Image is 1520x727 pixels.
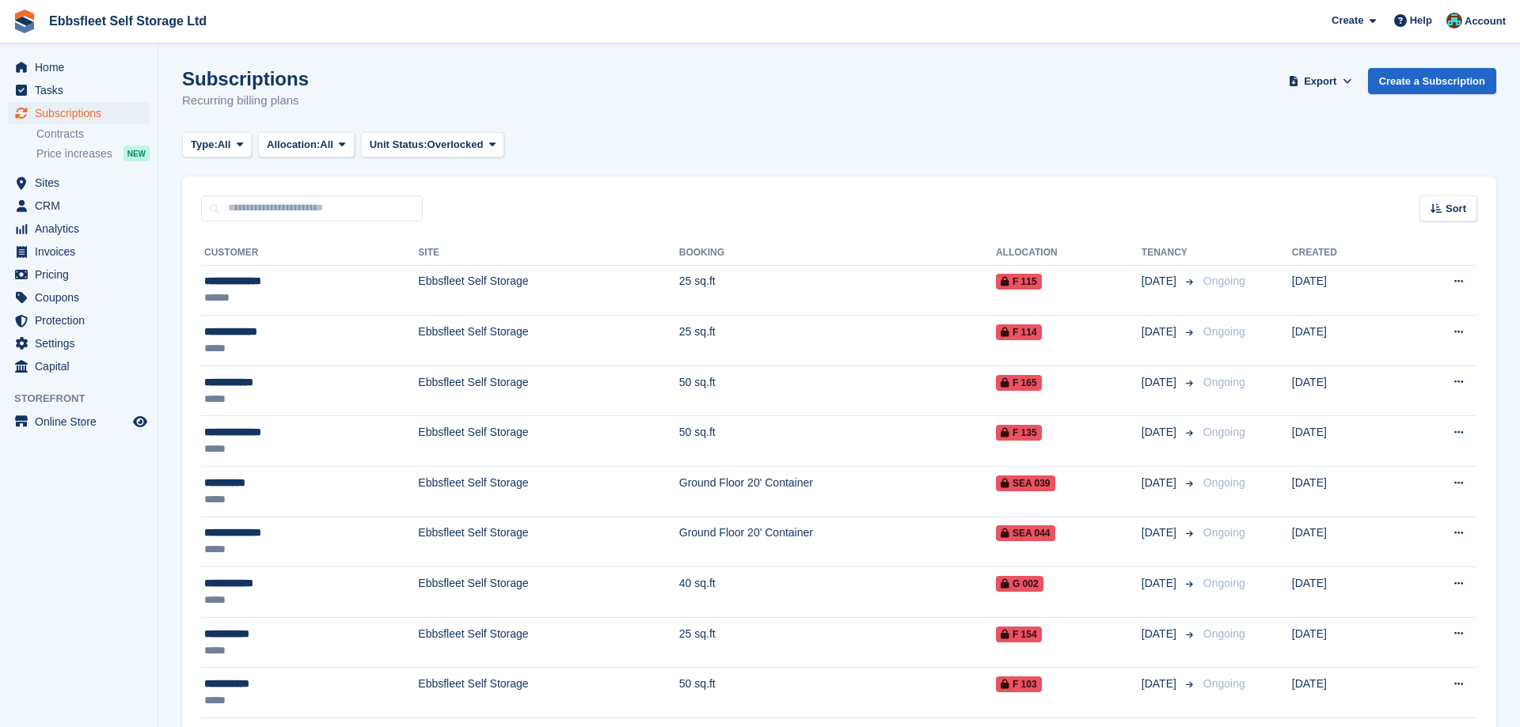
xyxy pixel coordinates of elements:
span: Export [1304,74,1336,89]
a: menu [8,195,150,217]
span: Ongoing [1203,627,1245,640]
a: menu [8,411,150,433]
span: Invoices [35,240,130,263]
td: Ebbsfleet Self Storage [418,617,678,668]
span: All [320,137,333,153]
td: [DATE] [1292,567,1399,618]
span: Account [1465,13,1506,29]
a: Preview store [131,412,150,431]
td: [DATE] [1292,365,1399,416]
span: Allocation: [267,137,320,153]
th: Customer [201,240,418,266]
a: Price increases NEW [36,145,150,162]
td: Ebbsfleet Self Storage [418,567,678,618]
span: Price increases [36,146,112,161]
span: Ongoing [1203,677,1245,690]
span: SEA 039 [996,475,1055,491]
th: Allocation [996,240,1142,266]
span: Pricing [35,263,130,286]
span: Storefront [14,391,158,407]
button: Unit Status: Overlocked [361,132,505,158]
span: Create [1332,13,1363,28]
span: F 165 [996,375,1042,391]
span: Ongoing [1203,325,1245,338]
td: 25 sq.ft [679,617,996,668]
a: menu [8,56,150,78]
span: Overlocked [427,137,484,153]
td: 25 sq.ft [679,316,996,366]
td: Ebbsfleet Self Storage [418,668,678,718]
span: Subscriptions [35,102,130,124]
a: Ebbsfleet Self Storage Ltd [43,8,213,34]
span: Sort [1446,201,1466,217]
span: Online Store [35,411,130,433]
span: F 115 [996,274,1042,290]
td: 40 sq.ft [679,567,996,618]
td: 50 sq.ft [679,416,996,467]
a: menu [8,286,150,309]
span: Home [35,56,130,78]
span: [DATE] [1142,676,1180,692]
span: F 103 [996,676,1042,692]
span: Settings [35,332,130,354]
span: [DATE] [1142,524,1180,541]
td: [DATE] [1292,265,1399,316]
a: menu [8,172,150,194]
span: Sites [35,172,130,194]
td: 50 sq.ft [679,365,996,416]
h1: Subscriptions [182,68,309,89]
td: [DATE] [1292,316,1399,366]
td: [DATE] [1292,668,1399,718]
td: Ebbsfleet Self Storage [418,316,678,366]
span: Analytics [35,218,130,240]
a: Contracts [36,127,150,142]
td: [DATE] [1292,617,1399,668]
span: Ongoing [1203,476,1245,489]
span: CRM [35,195,130,217]
span: F 135 [996,425,1042,441]
a: menu [8,240,150,263]
td: Ebbsfleet Self Storage [418,467,678,517]
td: Ground Floor 20' Container [679,517,996,567]
span: [DATE] [1142,273,1180,290]
span: F 154 [996,627,1042,642]
td: Ebbsfleet Self Storage [418,416,678,467]
span: Ongoing [1203,275,1245,287]
td: 50 sq.ft [679,668,996,718]
span: Capital [35,355,130,377]
button: Export [1286,68,1355,94]
td: Ebbsfleet Self Storage [418,517,678,567]
span: [DATE] [1142,324,1180,340]
th: Tenancy [1142,240,1197,266]
span: Tasks [35,79,130,101]
td: [DATE] [1292,416,1399,467]
a: menu [8,263,150,286]
span: Ongoing [1203,376,1245,388]
span: Ongoing [1203,577,1245,589]
img: George Spring [1446,13,1462,28]
img: stora-icon-8386f47178a22dfd0bd8f6a31ec36ba5ce8667c1dd55bd0f319d3a0aa187defe.svg [13,9,36,33]
span: Ongoing [1203,426,1245,438]
span: G 002 [996,576,1043,592]
th: Booking [679,240,996,266]
a: menu [8,79,150,101]
span: [DATE] [1142,575,1180,592]
span: [DATE] [1142,475,1180,491]
span: All [218,137,231,153]
a: menu [8,355,150,377]
span: F 114 [996,324,1042,340]
a: menu [8,309,150,331]
th: Created [1292,240,1399,266]
a: menu [8,218,150,240]
span: Type: [191,137,218,153]
th: Site [418,240,678,266]
span: Coupons [35,286,130,309]
span: Ongoing [1203,526,1245,539]
td: [DATE] [1292,467,1399,517]
td: 25 sq.ft [679,265,996,316]
span: Unit Status: [370,137,427,153]
span: Protection [35,309,130,331]
button: Allocation: All [258,132,355,158]
td: Ground Floor 20' Container [679,467,996,517]
span: [DATE] [1142,374,1180,391]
